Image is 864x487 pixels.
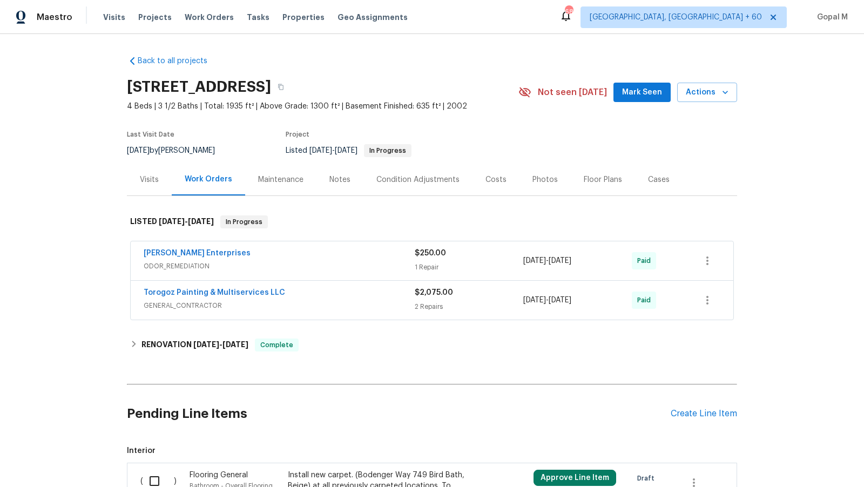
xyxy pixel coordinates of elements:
div: Photos [532,174,558,185]
a: Torogoz Painting & Multiservices LLC [144,289,285,296]
div: 2 Repairs [415,301,523,312]
span: Paid [637,255,655,266]
span: In Progress [365,147,410,154]
span: Geo Assignments [337,12,408,23]
span: Last Visit Date [127,131,174,138]
span: [DATE] [549,257,571,265]
span: [DATE] [193,341,219,348]
div: Condition Adjustments [376,174,460,185]
span: Interior [127,445,737,456]
span: Maestro [37,12,72,23]
div: Notes [329,174,350,185]
h2: [STREET_ADDRESS] [127,82,271,92]
span: ODOR_REMEDIATION [144,261,415,272]
span: - [159,218,214,225]
span: Not seen [DATE] [538,87,607,98]
span: [GEOGRAPHIC_DATA], [GEOGRAPHIC_DATA] + 60 [590,12,762,23]
span: Visits [103,12,125,23]
span: Work Orders [185,12,234,23]
div: Floor Plans [584,174,622,185]
div: LISTED [DATE]-[DATE]In Progress [127,205,737,239]
span: [DATE] [523,296,546,304]
span: Draft [637,473,659,484]
div: by [PERSON_NAME] [127,144,228,157]
span: [DATE] [222,341,248,348]
span: Mark Seen [622,86,662,99]
span: $250.00 [415,249,446,257]
h2: Pending Line Items [127,389,671,439]
h6: LISTED [130,215,214,228]
h6: RENOVATION [141,339,248,351]
button: Copy Address [271,77,291,97]
a: Back to all projects [127,56,231,66]
span: [DATE] [159,218,185,225]
button: Approve Line Item [534,470,616,486]
span: Project [286,131,309,138]
span: Flooring General [190,471,248,479]
a: [PERSON_NAME] Enterprises [144,249,251,257]
div: RENOVATION [DATE]-[DATE]Complete [127,332,737,358]
span: Listed [286,147,411,154]
div: Work Orders [185,174,232,185]
span: [DATE] [188,218,214,225]
div: Maintenance [258,174,303,185]
div: Visits [140,174,159,185]
span: Actions [686,86,728,99]
span: $2,075.00 [415,289,453,296]
span: GENERAL_CONTRACTOR [144,300,415,311]
span: [DATE] [309,147,332,154]
span: [DATE] [335,147,357,154]
button: Actions [677,83,737,103]
span: - [309,147,357,154]
button: Mark Seen [613,83,671,103]
span: - [523,295,571,306]
div: Costs [485,174,507,185]
span: Projects [138,12,172,23]
span: Complete [256,340,298,350]
span: [DATE] [127,147,150,154]
span: 4 Beds | 3 1/2 Baths | Total: 1935 ft² | Above Grade: 1300 ft² | Basement Finished: 635 ft² | 2002 [127,101,518,112]
div: 682 [565,6,572,17]
span: Tasks [247,13,269,21]
div: Create Line Item [671,409,737,419]
span: [DATE] [523,257,546,265]
span: In Progress [221,217,267,227]
span: Properties [282,12,325,23]
span: [DATE] [549,296,571,304]
span: - [523,255,571,266]
div: 1 Repair [415,262,523,273]
span: Paid [637,295,655,306]
span: Gopal M [813,12,848,23]
span: - [193,341,248,348]
div: Cases [648,174,670,185]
